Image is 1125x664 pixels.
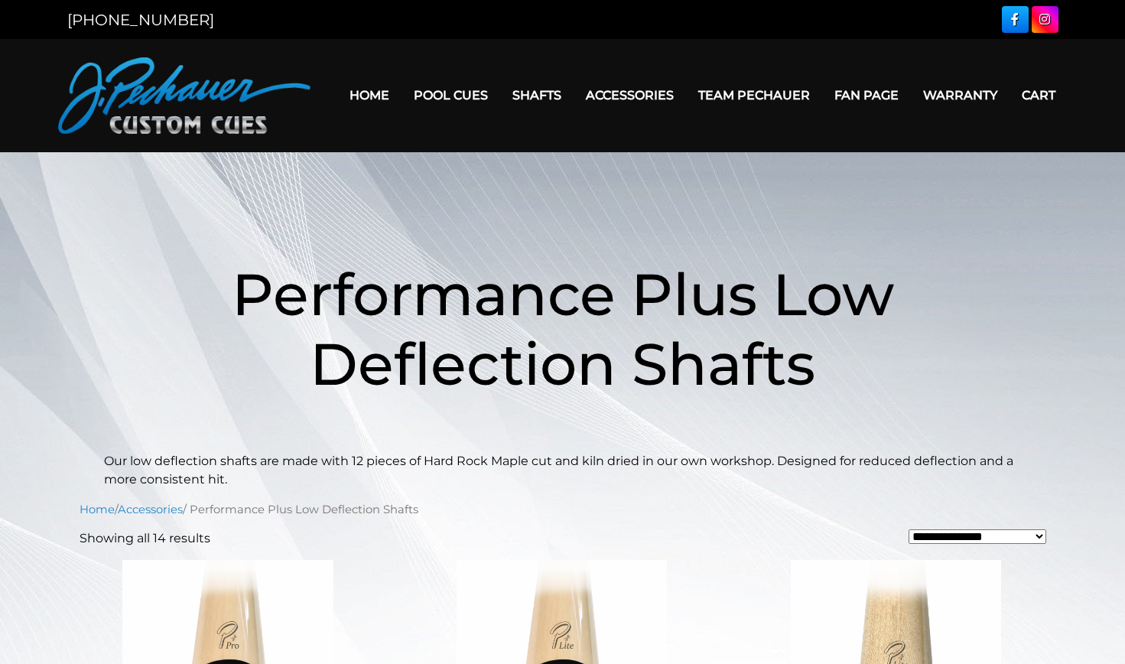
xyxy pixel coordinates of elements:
a: Accessories [574,76,686,115]
nav: Breadcrumb [80,501,1046,518]
a: Team Pechauer [686,76,822,115]
a: [PHONE_NUMBER] [67,11,214,29]
a: Shafts [500,76,574,115]
a: Cart [1010,76,1068,115]
a: Home [337,76,402,115]
a: Pool Cues [402,76,500,115]
a: Home [80,503,115,516]
a: Warranty [911,76,1010,115]
img: Pechauer Custom Cues [58,57,311,134]
select: Shop order [909,529,1046,544]
p: Our low deflection shafts are made with 12 pieces of Hard Rock Maple cut and kiln dried in our ow... [104,452,1022,489]
a: Accessories [118,503,183,516]
p: Showing all 14 results [80,529,210,548]
span: Performance Plus Low Deflection Shafts [232,259,894,399]
a: Fan Page [822,76,911,115]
